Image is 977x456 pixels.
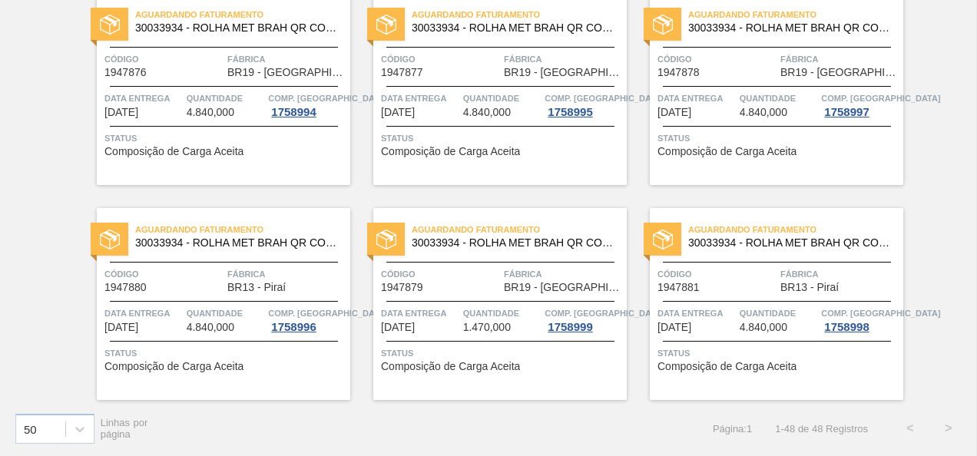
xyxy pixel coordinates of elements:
span: Composição de Carga Aceita [104,146,243,157]
span: 24/11/2025 [104,107,138,118]
span: Código [657,51,777,67]
span: 30033934 - ROLHA MET BRAH QR CODE 021CX105 [135,22,338,34]
span: Aguardando Faturamento [412,222,627,237]
div: 1758995 [545,106,595,118]
a: Comp. [GEOGRAPHIC_DATA]1758999 [545,306,623,333]
button: > [929,409,968,448]
span: 4.840,000 [740,107,787,118]
span: Aguardando Faturamento [135,7,350,22]
div: 1758994 [268,106,319,118]
a: statusAguardando Faturamento30033934 - ROLHA MET BRAH QR CODE 021CX105Código1947879FábricaBR19 - ... [350,208,627,400]
a: statusAguardando Faturamento30033934 - ROLHA MET BRAH QR CODE 021CX105Código1947880FábricaBR13 - ... [74,208,350,400]
span: Comp. Carga [268,91,387,106]
span: Composição de Carga Aceita [104,361,243,372]
span: Fábrica [504,51,623,67]
span: Fábrica [504,266,623,282]
span: Aguardando Faturamento [135,222,350,237]
img: status [653,15,673,35]
span: 1 - 48 de 48 Registros [775,423,868,435]
span: Status [104,345,346,361]
span: BR19 - Nova Rio [504,67,623,78]
span: Status [657,131,899,146]
button: < [891,409,929,448]
span: Composição de Carga Aceita [657,361,797,372]
span: Data entrega [104,306,183,321]
span: Código [104,51,224,67]
span: Composição de Carga Aceita [381,146,520,157]
span: 30033934 - ROLHA MET BRAH QR CODE 021CX105 [688,237,891,249]
span: BR13 - Piraí [227,282,286,293]
span: 30033934 - ROLHA MET BRAH QR CODE 021CX105 [412,237,614,249]
span: 24/11/2025 [381,107,415,118]
span: Quantidade [187,91,265,106]
span: Quantidade [740,91,818,106]
span: Linhas por página [101,417,148,440]
div: 1758998 [821,321,872,333]
span: Código [381,51,500,67]
span: 1947880 [104,282,147,293]
span: Data entrega [657,91,736,106]
span: 1947879 [381,282,423,293]
img: status [100,230,120,249]
div: 50 [24,422,37,435]
img: status [653,230,673,249]
span: Comp. Carga [545,91,664,106]
span: 4.840,000 [463,107,511,118]
span: 1947881 [657,282,700,293]
span: Status [381,131,623,146]
img: status [376,230,396,249]
span: Data entrega [381,306,459,321]
span: Fábrica [227,266,346,282]
span: Código [104,266,224,282]
span: Status [381,345,623,361]
span: Quantidade [463,306,541,321]
div: 1758997 [821,106,872,118]
div: 1758996 [268,321,319,333]
span: Quantidade [740,306,818,321]
span: 1947876 [104,67,147,78]
span: BR13 - Piraí [780,282,839,293]
span: Data entrega [657,306,736,321]
span: Código [381,266,500,282]
span: 1947877 [381,67,423,78]
span: 08/12/2025 [381,322,415,333]
span: BR19 - Nova Rio [227,67,346,78]
span: 08/12/2025 [657,322,691,333]
span: Status [657,345,899,361]
span: Comp. Carga [268,306,387,321]
span: Página : 1 [713,423,752,435]
span: 01/12/2025 [104,322,138,333]
span: 1947878 [657,67,700,78]
img: status [100,15,120,35]
span: 30033934 - ROLHA MET BRAH QR CODE 021CX105 [135,237,338,249]
a: Comp. [GEOGRAPHIC_DATA]1758998 [821,306,899,333]
span: 4.840,000 [187,322,234,333]
span: Data entrega [104,91,183,106]
span: Aguardando Faturamento [412,7,627,22]
span: Composição de Carga Aceita [381,361,520,372]
span: Comp. Carga [545,306,664,321]
a: Comp. [GEOGRAPHIC_DATA]1758994 [268,91,346,118]
span: 4.840,000 [187,107,234,118]
span: Código [657,266,777,282]
span: Fábrica [780,266,899,282]
a: Comp. [GEOGRAPHIC_DATA]1758995 [545,91,623,118]
span: 4.840,000 [740,322,787,333]
span: BR19 - Nova Rio [504,282,623,293]
img: status [376,15,396,35]
span: BR19 - Nova Rio [780,67,899,78]
span: 01/12/2025 [657,107,691,118]
a: Comp. [GEOGRAPHIC_DATA]1758996 [268,306,346,333]
span: Composição de Carga Aceita [657,146,797,157]
span: Status [104,131,346,146]
span: Aguardando Faturamento [688,222,903,237]
span: 30033934 - ROLHA MET BRAH QR CODE 021CX105 [688,22,891,34]
span: Aguardando Faturamento [688,7,903,22]
span: Data entrega [381,91,459,106]
span: Fábrica [227,51,346,67]
span: Quantidade [187,306,265,321]
span: Comp. Carga [821,91,940,106]
div: 1758999 [545,321,595,333]
a: Comp. [GEOGRAPHIC_DATA]1758997 [821,91,899,118]
span: Quantidade [463,91,541,106]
